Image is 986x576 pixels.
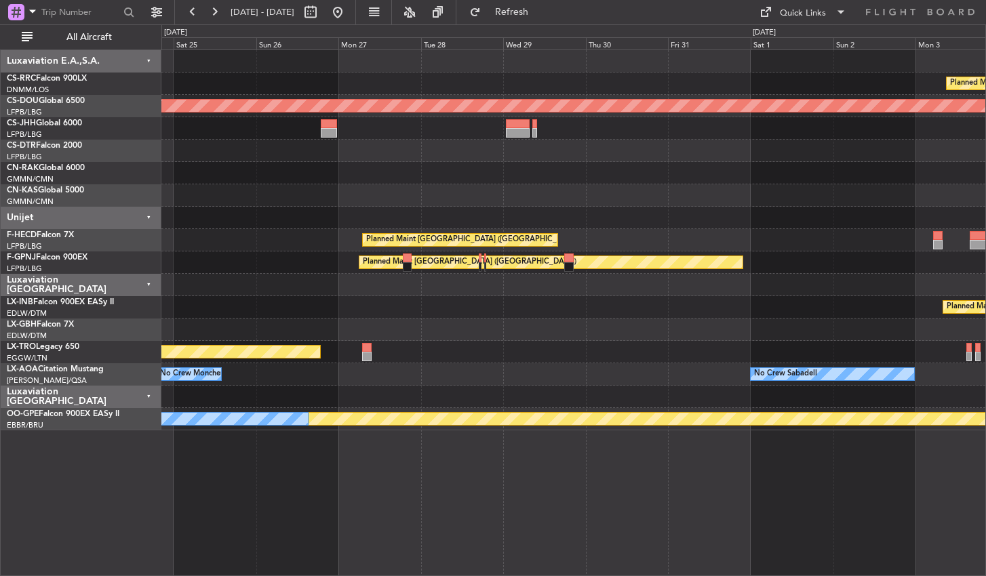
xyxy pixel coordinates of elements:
[484,7,540,17] span: Refresh
[338,37,421,49] div: Mon 27
[7,264,42,274] a: LFPB/LBG
[753,27,776,39] div: [DATE]
[463,1,545,23] button: Refresh
[7,164,85,172] a: CN-RAKGlobal 6000
[256,37,339,49] div: Sun 26
[7,75,36,83] span: CS-RRC
[7,353,47,363] a: EGGW/LTN
[160,364,256,384] div: No Crew Monchengladbach
[7,331,47,341] a: EDLW/DTM
[7,186,84,194] a: CN-KASGlobal 5000
[7,241,42,251] a: LFPB/LBG
[7,97,85,105] a: CS-DOUGlobal 6500
[174,37,256,49] div: Sat 25
[7,253,36,262] span: F-GPNJ
[7,321,74,329] a: LX-GBHFalcon 7X
[7,186,38,194] span: CN-KAS
[7,253,87,262] a: F-GPNJFalcon 900EX
[7,85,49,95] a: DNMM/LOS
[833,37,916,49] div: Sun 2
[780,7,826,20] div: Quick Links
[35,33,143,42] span: All Aircraft
[7,119,36,127] span: CS-JHH
[7,231,74,239] a: F-HECDFalcon 7X
[754,364,817,384] div: No Crew Sabadell
[668,37,751,49] div: Fri 31
[7,75,87,83] a: CS-RRCFalcon 900LX
[15,26,147,48] button: All Aircraft
[7,97,39,105] span: CS-DOU
[7,365,104,373] a: LX-AOACitation Mustang
[7,231,37,239] span: F-HECD
[7,107,42,117] a: LFPB/LBG
[7,119,82,127] a: CS-JHHGlobal 6000
[366,230,580,250] div: Planned Maint [GEOGRAPHIC_DATA] ([GEOGRAPHIC_DATA])
[7,142,36,150] span: CS-DTR
[7,308,47,318] a: EDLW/DTM
[7,298,114,306] a: LX-INBFalcon 900EX EASy II
[7,197,54,207] a: GMMN/CMN
[7,129,42,140] a: LFPB/LBG
[7,174,54,184] a: GMMN/CMN
[7,142,82,150] a: CS-DTRFalcon 2000
[503,37,586,49] div: Wed 29
[7,152,42,162] a: LFPB/LBG
[7,420,43,430] a: EBBR/BRU
[7,343,36,351] span: LX-TRO
[7,365,38,373] span: LX-AOA
[751,37,833,49] div: Sat 1
[164,27,187,39] div: [DATE]
[586,37,669,49] div: Thu 30
[41,2,119,22] input: Trip Number
[7,298,33,306] span: LX-INB
[7,410,119,418] a: OO-GPEFalcon 900EX EASy II
[753,1,853,23] button: Quick Links
[7,164,39,172] span: CN-RAK
[421,37,504,49] div: Tue 28
[363,252,576,272] div: Planned Maint [GEOGRAPHIC_DATA] ([GEOGRAPHIC_DATA])
[231,6,294,18] span: [DATE] - [DATE]
[7,410,39,418] span: OO-GPE
[7,343,79,351] a: LX-TROLegacy 650
[7,375,87,386] a: [PERSON_NAME]/QSA
[7,321,37,329] span: LX-GBH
